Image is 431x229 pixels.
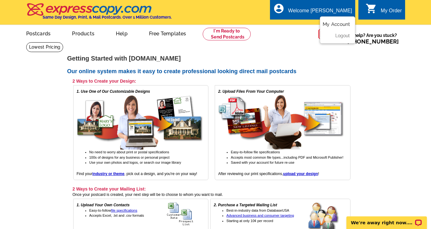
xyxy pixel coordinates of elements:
span: Accepts Excel, .txt and .csv formats [89,214,144,217]
div: Welcome [PERSON_NAME] [288,8,352,17]
a: industry or theme [93,172,124,176]
span: Accepts most common file types...including PDF and Microsoft Publisher! [231,156,343,159]
a: Postcards [16,26,61,40]
img: upload your own design for free [218,94,344,150]
img: free online postcard designs [77,94,203,150]
span: Saved with your account for future re-use [231,161,294,164]
span: Once your postcard is created, your next step will be to choose to whom you want to mail. [73,192,223,197]
a: Free Templates [139,26,196,40]
em: 1. Use One of Our Customizable Designs [77,89,150,94]
a: Same Day Design, Print, & Mail Postcards. Over 1 Million Customers. [26,8,172,20]
em: 1. Upload Your Own Contacts [77,203,130,207]
h3: 2 Ways to Create your Mailing List: [73,186,350,192]
img: help [318,25,337,43]
em: 2. Upload Files From Your Computer [218,89,284,94]
i: shopping_cart [366,3,377,14]
h1: Getting Started with [DOMAIN_NAME] [67,55,364,62]
a: [PHONE_NUMBER] [347,38,399,45]
span: No need to worry about print or postal specifications [89,150,169,154]
a: My Account [323,21,350,27]
span: 100s of designs for any business or personal project [89,156,170,159]
a: file specifications [111,208,137,212]
h4: Same Day Design, Print, & Mail Postcards. Over 1 Million Customers. [43,15,172,20]
a: Logout [335,33,350,38]
span: After reviewing our print specifications, ! [218,172,319,176]
span: Need help? Are you stuck? [337,32,402,45]
em: 2. Purchase a Targeted Mailing List [214,203,277,207]
span: Starting at only 10¢ per record [226,219,273,223]
a: Advanced business and consumer targeting [226,214,294,217]
a: Help [106,26,138,40]
iframe: LiveChat chat widget [342,209,431,229]
div: My Order [381,8,402,17]
a: upload your design [283,172,318,176]
span: Call [337,38,399,45]
span: Use your own photos and logos, or search our image library [89,161,181,164]
i: account_circle [273,3,284,14]
a: shopping_cart My Order [366,7,402,15]
span: Find your , pick out a design, and you're on your way! [77,172,197,176]
h3: 2 Ways to Create your Design: [73,78,350,84]
a: Products [62,26,105,40]
h2: Our online system makes it easy to create professional looking direct mail postcards [67,68,364,75]
span: Easy-to-follow file specifications [231,150,280,154]
span: Easy-to-follow [89,208,137,212]
img: upload your own address list for free [167,202,205,226]
span: Best-in-industry data from DatabaseUSA [226,208,289,212]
